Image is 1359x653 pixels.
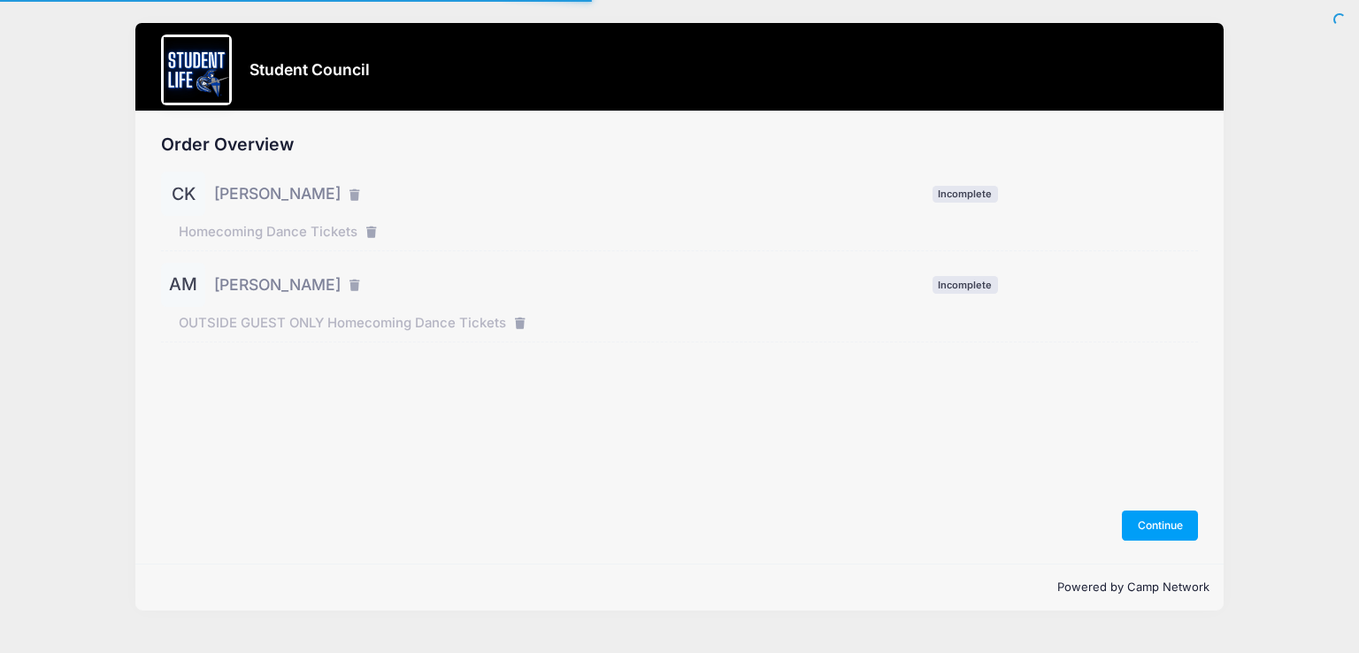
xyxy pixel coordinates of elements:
[179,222,357,242] span: Homecoming Dance Tickets
[161,172,205,216] div: CK
[161,263,205,307] div: AM
[150,579,1209,596] p: Powered by Camp Network
[214,273,341,296] span: [PERSON_NAME]
[179,313,506,333] span: OUTSIDE GUEST ONLY Homecoming Dance Tickets
[933,186,998,203] span: Incomplete
[250,60,370,79] h3: Student Council
[1122,511,1198,541] button: Continue
[214,182,341,205] span: [PERSON_NAME]
[161,134,1198,155] h2: Order Overview
[933,276,998,293] span: Incomplete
